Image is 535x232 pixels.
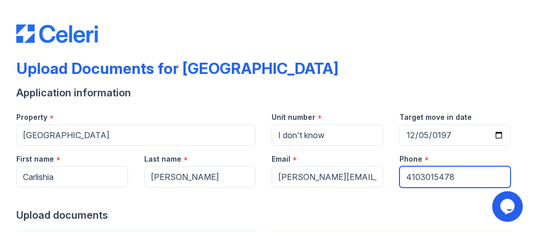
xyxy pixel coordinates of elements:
[272,154,290,164] label: Email
[272,112,315,122] label: Unit number
[399,112,472,122] label: Target move in date
[144,154,181,164] label: Last name
[399,154,422,164] label: Phone
[16,154,54,164] label: First name
[16,112,47,122] label: Property
[16,86,519,100] div: Application information
[16,59,338,78] div: Upload Documents for [GEOGRAPHIC_DATA]
[492,191,525,222] iframe: chat widget
[16,24,98,43] img: CE_Logo_Blue-a8612792a0a2168367f1c8372b55b34899dd931a85d93a1a3d3e32e68fde9ad4.png
[16,208,519,222] div: Upload documents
